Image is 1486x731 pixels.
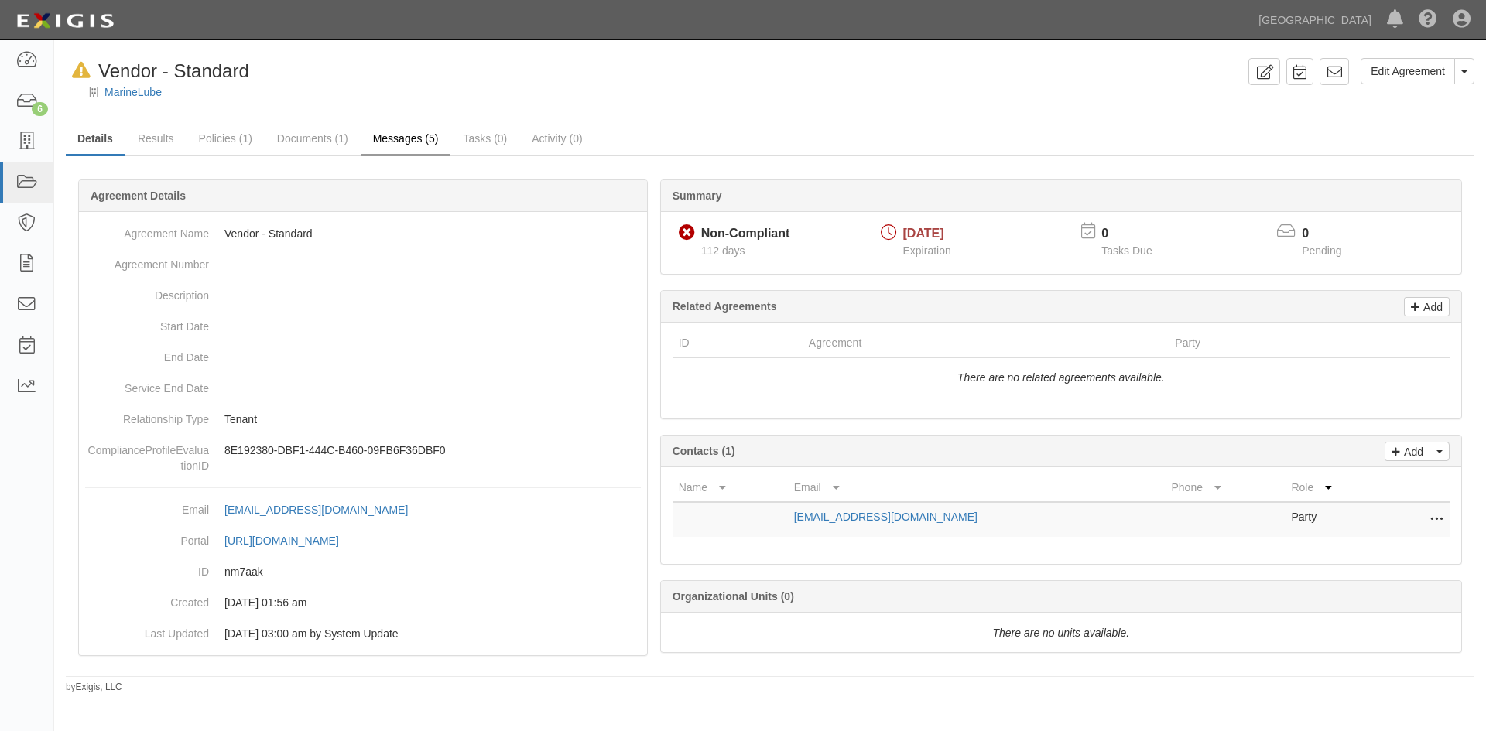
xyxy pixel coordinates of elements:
[85,556,209,579] dt: ID
[91,190,186,202] b: Agreement Details
[85,373,209,396] dt: Service End Date
[1419,298,1443,316] p: Add
[1302,244,1341,257] span: Pending
[903,244,951,257] span: Expiration
[673,300,777,313] b: Related Agreements
[957,371,1165,384] i: There are no related agreements available.
[85,404,641,435] dd: Tenant
[85,618,209,641] dt: Last Updated
[451,123,519,154] a: Tasks (0)
[1169,329,1380,357] th: Party
[673,473,788,502] th: Name
[104,86,162,98] a: MarineLube
[224,535,356,547] a: [URL][DOMAIN_NAME]
[85,525,209,548] dt: Portal
[993,627,1130,639] i: There are no units available.
[1101,225,1171,243] p: 0
[673,329,803,357] th: ID
[673,590,794,603] b: Organizational Units (0)
[224,442,641,458] p: 8E192380-DBF1-444C-B460-09FB6F36DBF0
[12,7,118,35] img: logo-5460c22ac91f19d4615b14bd174203de0afe785f0fc80cf4dbbc73dc1793850b.png
[66,681,122,694] small: by
[903,227,944,240] span: [DATE]
[85,435,209,473] dt: ComplianceProfileEvaluationID
[85,218,641,249] dd: Vendor - Standard
[85,618,641,649] dd: [DATE] 03:00 am by System Update
[1285,473,1388,502] th: Role
[85,249,209,272] dt: Agreement Number
[265,123,360,154] a: Documents (1)
[520,123,594,154] a: Activity (0)
[1302,225,1361,243] p: 0
[1165,473,1285,502] th: Phone
[1419,11,1437,29] i: Help Center - Complianz
[803,329,1169,357] th: Agreement
[701,244,745,257] span: Since 05/26/2025
[1251,5,1379,36] a: [GEOGRAPHIC_DATA]
[187,123,264,154] a: Policies (1)
[72,63,91,79] i: In Default since 06/16/2025
[66,58,249,84] div: Vendor - Standard
[224,502,408,518] div: [EMAIL_ADDRESS][DOMAIN_NAME]
[673,190,722,202] b: Summary
[1385,442,1430,461] a: Add
[1285,502,1388,537] td: Party
[85,556,641,587] dd: nm7aak
[361,123,450,156] a: Messages (5)
[85,342,209,365] dt: End Date
[66,123,125,156] a: Details
[85,218,209,241] dt: Agreement Name
[1361,58,1455,84] a: Edit Agreement
[85,587,209,610] dt: Created
[85,404,209,427] dt: Relationship Type
[788,473,1166,502] th: Email
[98,60,249,81] span: Vendor - Standard
[679,225,695,241] i: Non-Compliant
[701,225,790,243] div: Non-Compliant
[85,311,209,334] dt: Start Date
[1404,297,1450,316] a: Add
[673,445,735,457] b: Contacts (1)
[85,280,209,303] dt: Description
[85,587,641,618] dd: [DATE] 01:56 am
[1400,442,1423,460] p: Add
[126,123,186,154] a: Results
[32,102,48,116] div: 6
[794,511,978,523] a: [EMAIL_ADDRESS][DOMAIN_NAME]
[224,504,425,516] a: [EMAIL_ADDRESS][DOMAIN_NAME]
[76,681,122,692] a: Exigis, LLC
[85,494,209,518] dt: Email
[1101,244,1152,257] span: Tasks Due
